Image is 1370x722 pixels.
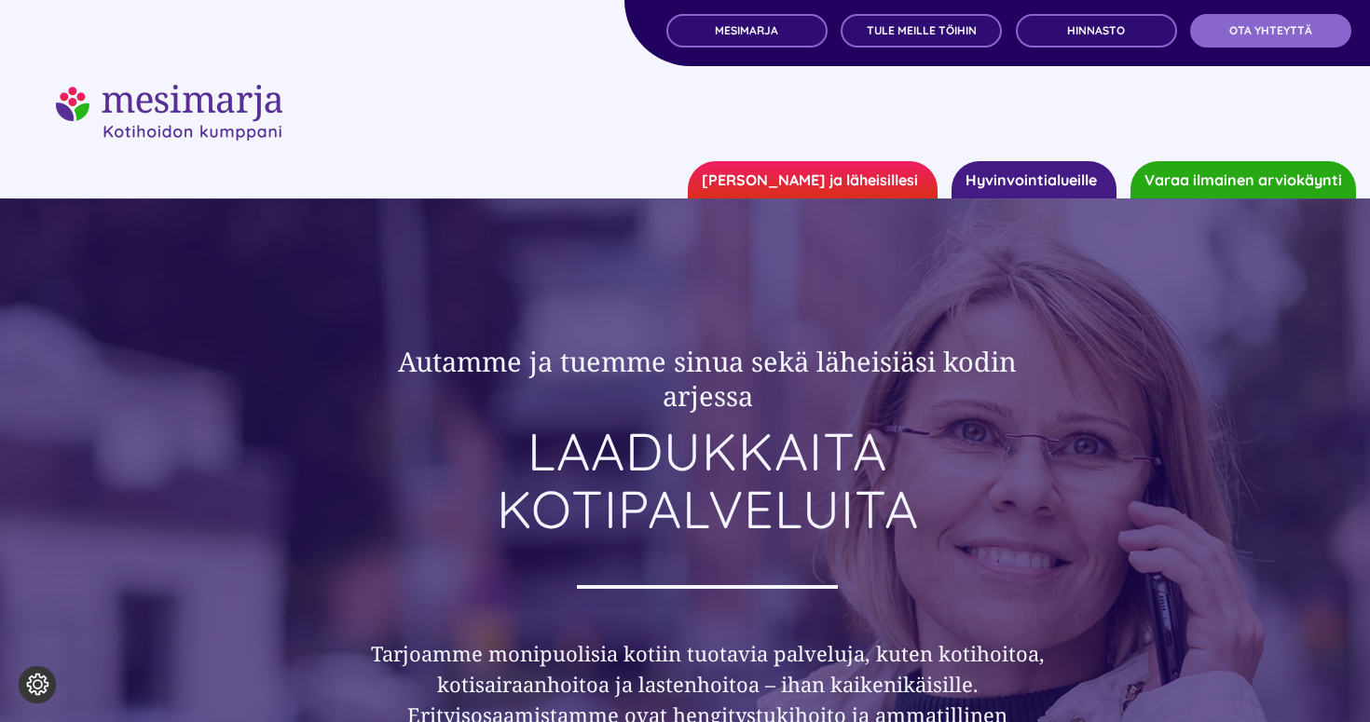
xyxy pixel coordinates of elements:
[349,344,1065,414] h2: Autamme ja tuemme sinua sekä läheisiäsi kodin arjessa
[841,14,1002,48] a: TULE MEILLE TÖIHIN
[56,85,282,141] img: mesimarjasi
[1229,24,1312,37] span: OTA YHTEYTTÄ
[349,423,1065,538] h1: LAADUKKAITA KOTIPALVELUITA
[688,161,938,198] a: [PERSON_NAME] ja läheisillesi
[867,24,977,37] span: TULE MEILLE TÖIHIN
[952,161,1117,198] a: Hyvinvointialueille
[1067,24,1125,37] span: Hinnasto
[715,24,778,37] span: MESIMARJA
[56,82,282,105] a: mesimarjasi
[1130,161,1356,198] a: Varaa ilmainen arviokäynti
[19,666,56,703] button: Evästeasetukset
[1190,14,1351,48] a: OTA YHTEYTTÄ
[1016,14,1177,48] a: Hinnasto
[666,14,828,48] a: MESIMARJA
